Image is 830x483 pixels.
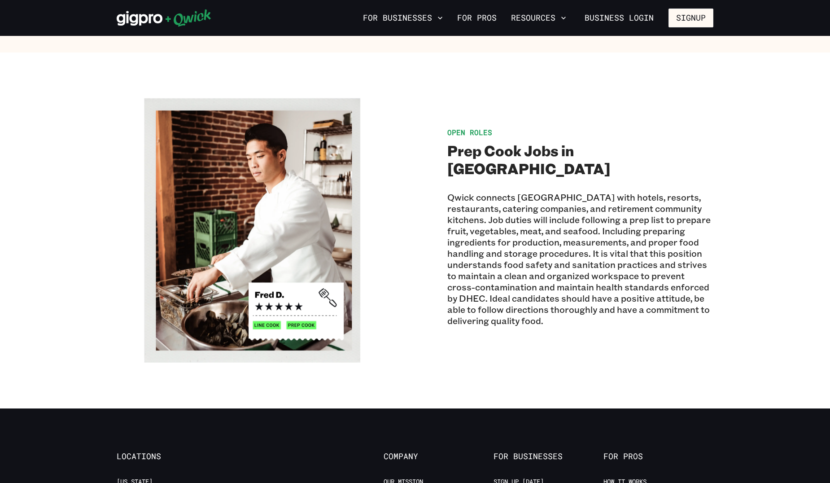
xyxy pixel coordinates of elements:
span: Open Roles [447,127,492,137]
span: Company [384,452,494,461]
h2: Prep Cook Jobs in [GEOGRAPHIC_DATA] [447,141,713,177]
span: For Businesses [494,452,603,461]
p: Qwick connects [GEOGRAPHIC_DATA] with hotels, resorts, restaurants, catering companies, and retir... [447,192,713,326]
span: Locations [117,452,227,461]
span: For Pros [603,452,713,461]
a: Business Login [577,9,661,27]
img: Person chopping food on a cutting board. [117,97,383,364]
a: For Pros [454,10,500,26]
button: Signup [668,9,713,27]
button: For Businesses [359,10,446,26]
button: Resources [507,10,570,26]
